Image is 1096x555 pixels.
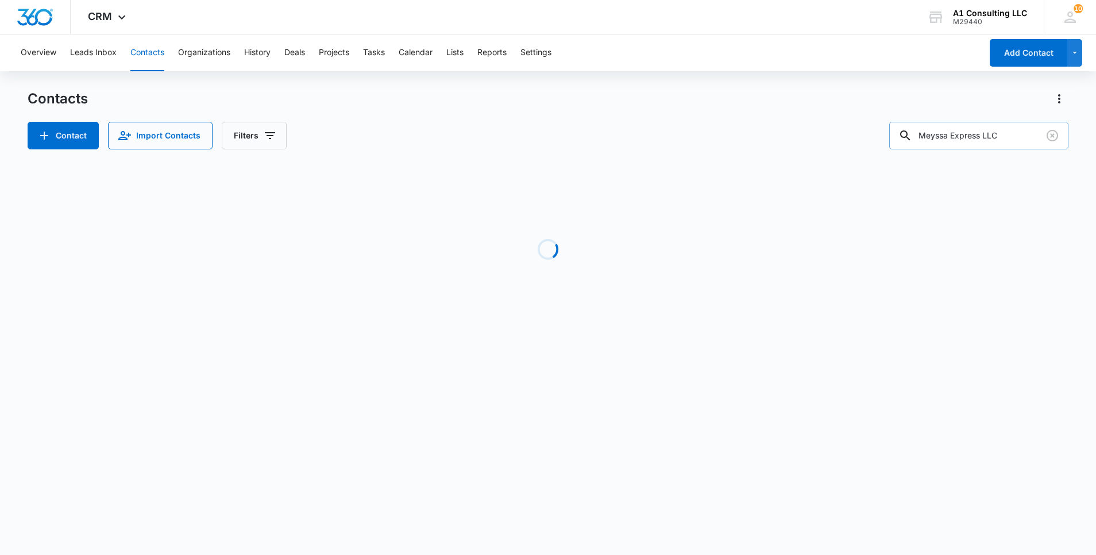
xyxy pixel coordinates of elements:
button: Add Contact [28,122,99,149]
button: Organizations [178,34,230,71]
button: Reports [477,34,507,71]
span: 10 [1074,4,1083,13]
button: Import Contacts [108,122,213,149]
button: Calendar [399,34,433,71]
button: Overview [21,34,56,71]
button: Settings [520,34,551,71]
div: account id [953,18,1027,26]
button: Clear [1043,126,1062,145]
div: account name [953,9,1027,18]
button: Actions [1050,90,1068,108]
h1: Contacts [28,90,88,107]
button: Filters [222,122,287,149]
div: notifications count [1074,4,1083,13]
button: Leads Inbox [70,34,117,71]
button: Contacts [130,34,164,71]
span: CRM [88,10,112,22]
button: Add Contact [990,39,1067,67]
button: Projects [319,34,349,71]
button: History [244,34,271,71]
input: Search Contacts [889,122,1068,149]
button: Tasks [363,34,385,71]
button: Deals [284,34,305,71]
button: Lists [446,34,464,71]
